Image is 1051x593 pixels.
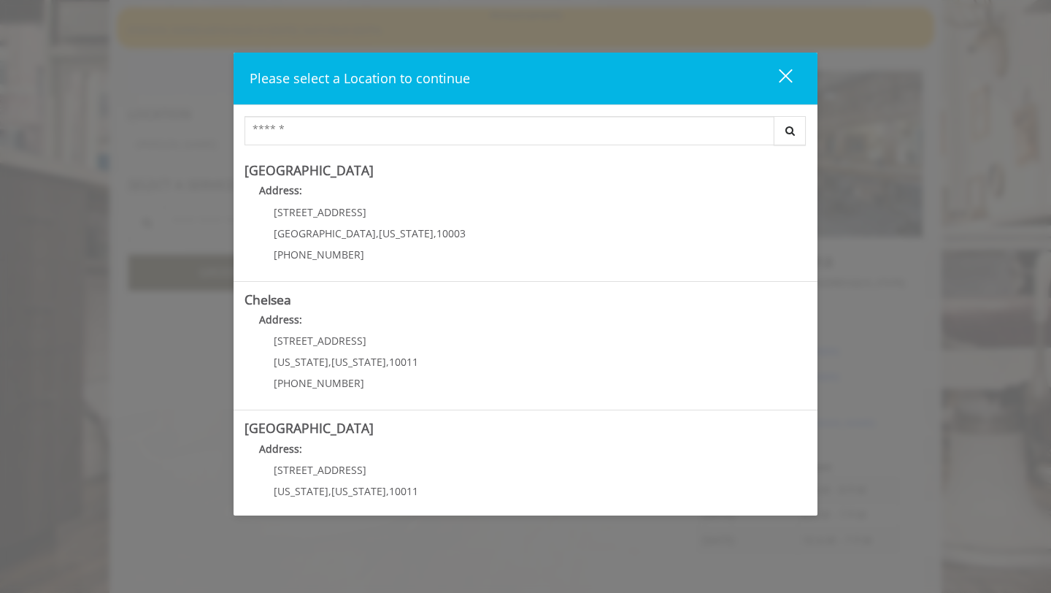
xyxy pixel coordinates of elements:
[259,442,302,456] b: Address:
[331,484,386,498] span: [US_STATE]
[328,484,331,498] span: ,
[274,248,364,261] span: [PHONE_NUMBER]
[386,484,389,498] span: ,
[245,116,774,145] input: Search Center
[752,64,801,93] button: close dialog
[328,355,331,369] span: ,
[389,484,418,498] span: 10011
[386,355,389,369] span: ,
[389,355,418,369] span: 10011
[245,291,291,308] b: Chelsea
[274,205,366,219] span: [STREET_ADDRESS]
[245,116,806,153] div: Center Select
[259,313,302,326] b: Address:
[274,226,376,240] span: [GEOGRAPHIC_DATA]
[274,484,328,498] span: [US_STATE]
[376,226,379,240] span: ,
[379,226,434,240] span: [US_STATE]
[436,226,466,240] span: 10003
[274,505,364,519] span: [PHONE_NUMBER]
[762,68,791,90] div: close dialog
[245,419,374,437] b: [GEOGRAPHIC_DATA]
[274,355,328,369] span: [US_STATE]
[434,226,436,240] span: ,
[250,69,470,87] span: Please select a Location to continue
[259,183,302,197] b: Address:
[331,355,386,369] span: [US_STATE]
[274,463,366,477] span: [STREET_ADDRESS]
[245,161,374,179] b: [GEOGRAPHIC_DATA]
[274,334,366,348] span: [STREET_ADDRESS]
[782,126,798,136] i: Search button
[274,376,364,390] span: [PHONE_NUMBER]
